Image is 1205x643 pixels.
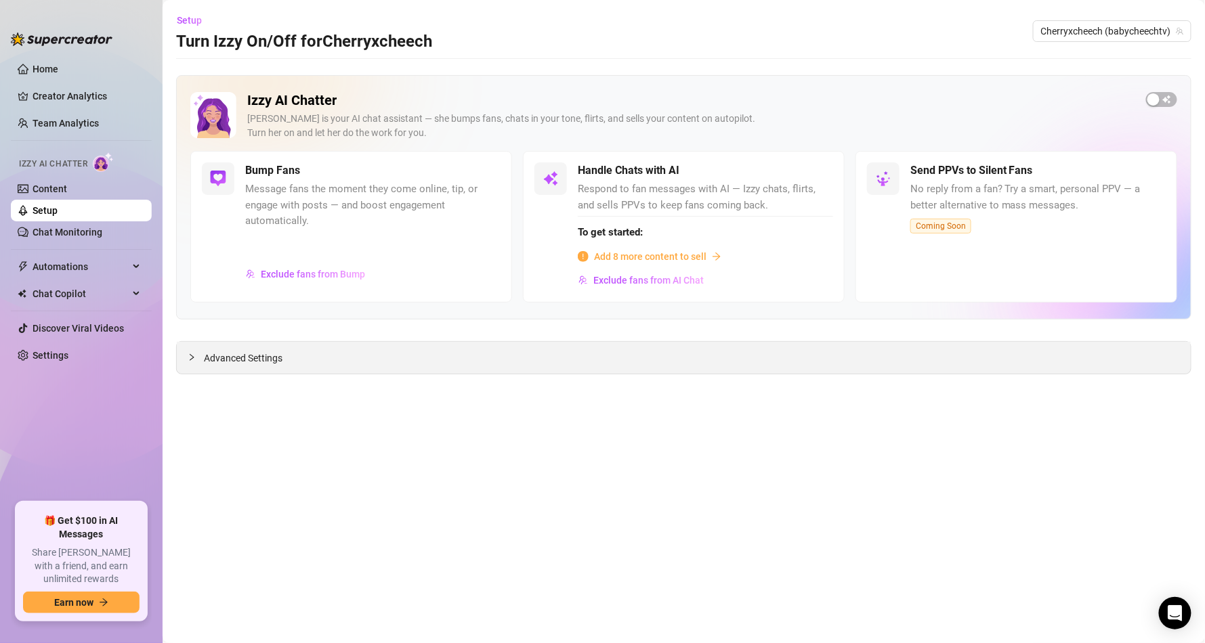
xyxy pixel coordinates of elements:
[18,289,26,298] img: Chat Copilot
[33,256,129,278] span: Automations
[18,261,28,272] span: thunderbolt
[245,263,366,285] button: Exclude fans from Bump
[188,353,196,361] span: collapsed
[23,592,140,613] button: Earn nowarrow-right
[188,350,204,365] div: collapsed
[23,514,140,541] span: 🎁 Get $100 in AI Messages
[1159,597,1191,629] div: Open Intercom Messenger
[578,226,643,238] strong: To get started:
[910,181,1166,213] span: No reply from a fan? Try a smart, personal PPV — a better alternative to mass messages.
[93,152,114,172] img: AI Chatter
[210,171,226,187] img: svg%3e
[578,275,588,285] img: svg%3e
[204,351,282,365] span: Advanced Settings
[910,162,1033,179] h5: Send PPVs to Silent Fans
[33,64,58,74] a: Home
[33,118,99,129] a: Team Analytics
[33,227,102,238] a: Chat Monitoring
[578,251,589,262] span: info-circle
[578,181,833,213] span: Respond to fan messages with AI — Izzy chats, flirts, and sells PPVs to keep fans coming back.
[33,323,124,334] a: Discover Viral Videos
[712,252,721,261] span: arrow-right
[1041,21,1183,41] span: Cherryxcheech (babycheechtv)
[177,15,202,26] span: Setup
[594,249,706,264] span: Add 8 more content to sell
[23,546,140,586] span: Share [PERSON_NAME] with a friend, and earn unlimited rewards
[247,92,1135,109] h2: Izzy AI Chatter
[543,171,559,187] img: svg%3e
[176,31,432,53] h3: Turn Izzy On/Off for Cherryxcheech
[578,269,704,291] button: Exclude fans from AI Chat
[1176,27,1184,35] span: team
[54,597,93,608] span: Earn now
[875,171,891,187] img: svg%3e
[245,162,300,179] h5: Bump Fans
[33,183,67,194] a: Content
[245,181,501,229] span: Message fans the moment they come online, tip, or engage with posts — and boost engagement automa...
[33,350,68,361] a: Settings
[593,275,704,286] span: Exclude fans from AI Chat
[578,162,679,179] h5: Handle Chats with AI
[176,9,213,31] button: Setup
[261,269,365,280] span: Exclude fans from Bump
[19,158,87,171] span: Izzy AI Chatter
[190,92,236,138] img: Izzy AI Chatter
[99,598,108,607] span: arrow-right
[910,219,971,234] span: Coming Soon
[33,85,141,107] a: Creator Analytics
[33,205,58,216] a: Setup
[33,283,129,305] span: Chat Copilot
[11,32,112,46] img: logo-BBDzfeDw.svg
[247,112,1135,140] div: [PERSON_NAME] is your AI chat assistant — she bumps fans, chats in your tone, flirts, and sells y...
[246,269,255,279] img: svg%3e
